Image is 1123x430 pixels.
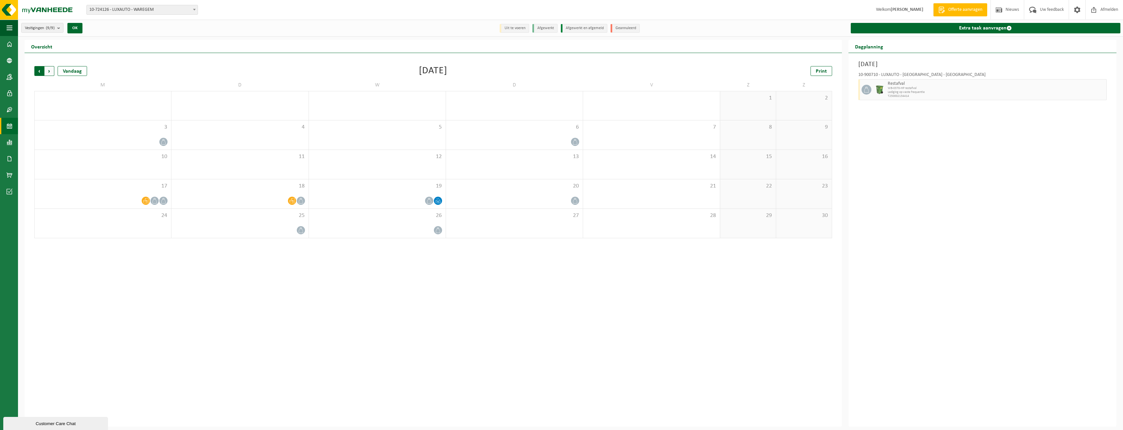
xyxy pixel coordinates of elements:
[851,23,1120,33] a: Extra taak aanvragen
[38,124,168,131] span: 3
[449,183,579,190] span: 20
[586,183,717,190] span: 21
[175,153,305,160] span: 11
[586,153,717,160] span: 14
[34,79,171,91] td: M
[532,24,558,33] li: Afgewerkt
[561,24,607,33] li: Afgewerkt en afgemeld
[779,124,829,131] span: 9
[888,81,1105,86] span: Restafval
[175,183,305,190] span: 18
[947,7,984,13] span: Offerte aanvragen
[779,183,829,190] span: 23
[611,24,640,33] li: Geannuleerd
[723,212,773,219] span: 29
[45,66,54,76] span: Volgende
[58,66,87,76] div: Vandaag
[38,183,168,190] span: 17
[779,95,829,102] span: 2
[888,86,1105,90] span: WB-0370-HP restafval
[3,416,109,430] iframe: chat widget
[888,94,1105,98] span: T250002134414
[21,23,63,33] button: Vestigingen(9/9)
[720,79,776,91] td: Z
[811,66,832,76] a: Print
[25,23,55,33] span: Vestigingen
[449,212,579,219] span: 27
[446,79,583,91] td: D
[723,95,773,102] span: 1
[175,212,305,219] span: 25
[875,85,884,95] img: WB-0370-HPE-GN-50
[312,153,442,160] span: 12
[25,40,59,53] h2: Overzicht
[500,24,529,33] li: Uit te voeren
[449,124,579,131] span: 6
[858,60,1107,69] h3: [DATE]
[175,124,305,131] span: 4
[38,212,168,219] span: 24
[779,153,829,160] span: 16
[933,3,987,16] a: Offerte aanvragen
[309,79,446,91] td: W
[586,212,717,219] span: 28
[583,79,720,91] td: V
[312,212,442,219] span: 26
[723,183,773,190] span: 22
[449,153,579,160] span: 13
[87,5,198,14] span: 10-724126 - LUXAUTO - WAREGEM
[86,5,198,15] span: 10-724126 - LUXAUTO - WAREGEM
[891,7,923,12] strong: [PERSON_NAME]
[171,79,309,91] td: D
[816,69,827,74] span: Print
[779,212,829,219] span: 30
[34,66,44,76] span: Vorige
[723,153,773,160] span: 15
[312,183,442,190] span: 19
[586,124,717,131] span: 7
[888,90,1105,94] span: Lediging op vaste frequentie
[419,66,447,76] div: [DATE]
[776,79,832,91] td: Z
[46,26,55,30] count: (9/9)
[67,23,82,33] button: OK
[312,124,442,131] span: 5
[858,73,1107,79] div: 10-900710 - LUXAUTO - [GEOGRAPHIC_DATA] - [GEOGRAPHIC_DATA]
[723,124,773,131] span: 8
[848,40,890,53] h2: Dagplanning
[38,153,168,160] span: 10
